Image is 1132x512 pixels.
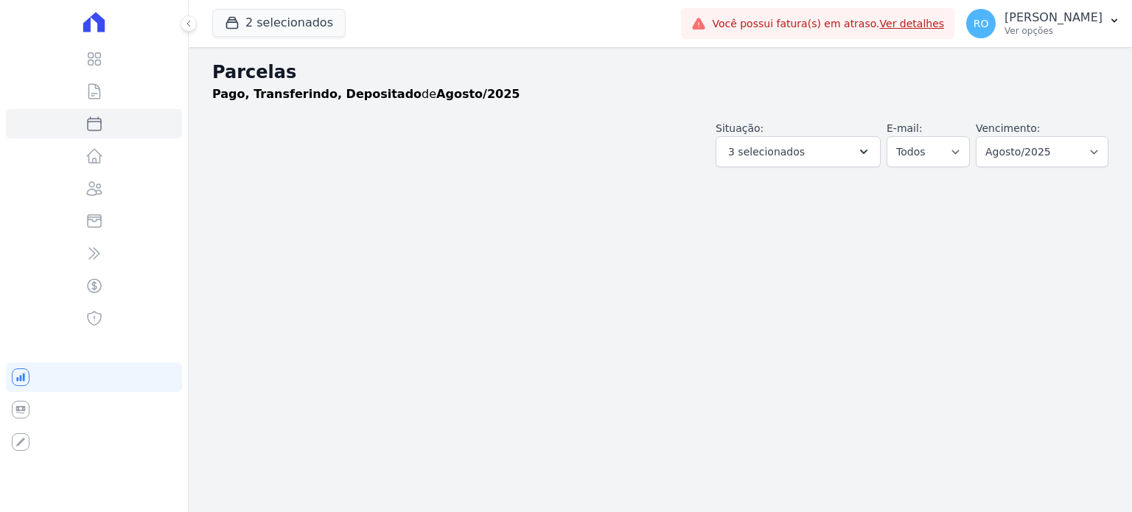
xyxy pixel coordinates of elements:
[212,9,346,37] button: 2 selecionados
[716,136,881,167] button: 3 selecionados
[974,18,989,29] span: RO
[880,18,945,29] a: Ver detalhes
[212,59,1108,85] h2: Parcelas
[1005,10,1103,25] p: [PERSON_NAME]
[436,87,520,101] strong: Agosto/2025
[954,3,1132,44] button: RO [PERSON_NAME] Ver opções
[976,122,1040,134] label: Vencimento:
[728,143,805,161] span: 3 selecionados
[887,122,923,134] label: E-mail:
[716,122,764,134] label: Situação:
[1005,25,1103,37] p: Ver opções
[712,16,944,32] span: Você possui fatura(s) em atraso.
[212,87,422,101] strong: Pago, Transferindo, Depositado
[212,85,520,103] p: de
